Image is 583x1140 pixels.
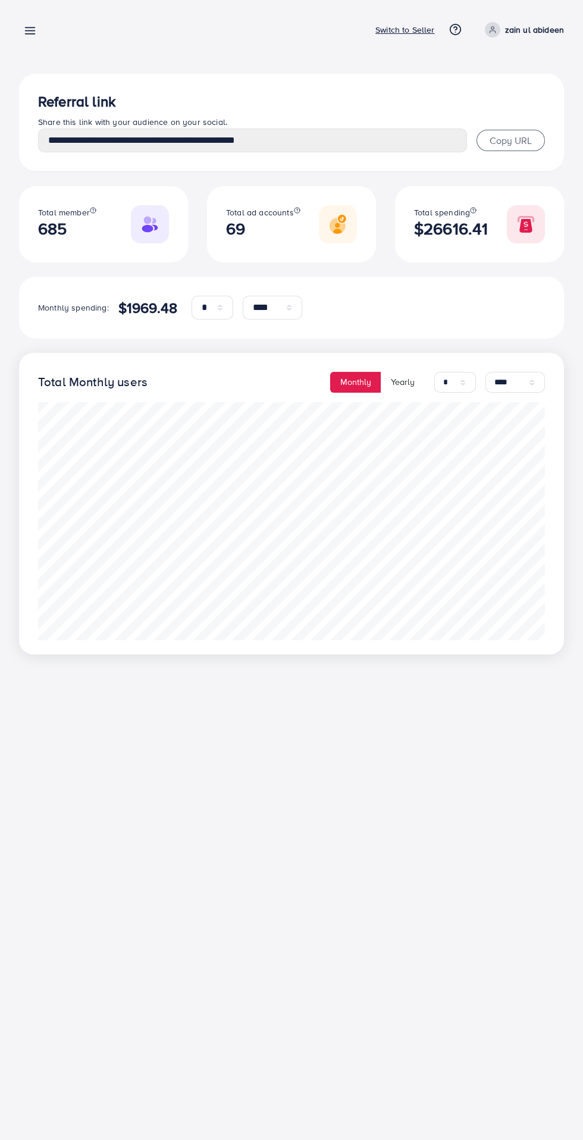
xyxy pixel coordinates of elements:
[507,205,545,243] img: Responsive image
[131,205,169,243] img: Responsive image
[414,206,470,218] span: Total spending
[118,299,177,317] h4: $1969.48
[38,116,227,128] span: Share this link with your audience on your social.
[375,23,435,37] p: Switch to Seller
[38,375,148,390] h4: Total Monthly users
[38,300,109,315] p: Monthly spending:
[490,134,532,147] span: Copy URL
[38,93,545,110] h3: Referral link
[330,372,381,393] button: Monthly
[480,22,564,37] a: zain ul abideen
[38,219,96,239] h2: 685
[477,130,545,151] button: Copy URL
[319,205,357,243] img: Responsive image
[414,219,488,239] h2: $26616.41
[532,1086,574,1131] iframe: Chat
[38,206,90,218] span: Total member
[226,206,294,218] span: Total ad accounts
[505,23,564,37] p: zain ul abideen
[381,372,425,393] button: Yearly
[226,219,300,239] h2: 69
